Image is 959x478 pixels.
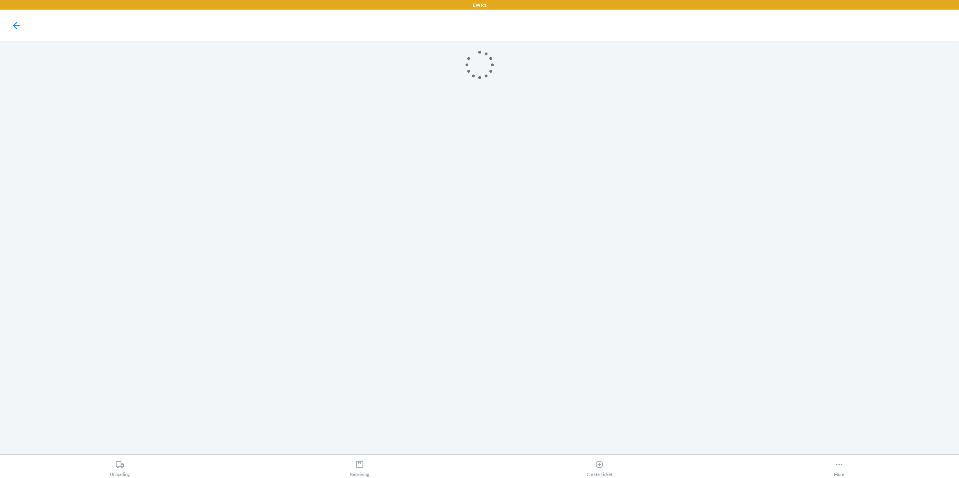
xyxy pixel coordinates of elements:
[110,457,130,477] div: Unloading
[479,455,719,477] button: Create Ticket
[240,455,479,477] button: Receiving
[350,457,369,477] div: Receiving
[587,457,613,477] div: Create Ticket
[834,457,844,477] div: More
[719,455,959,477] button: More
[473,2,487,9] p: EWR1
